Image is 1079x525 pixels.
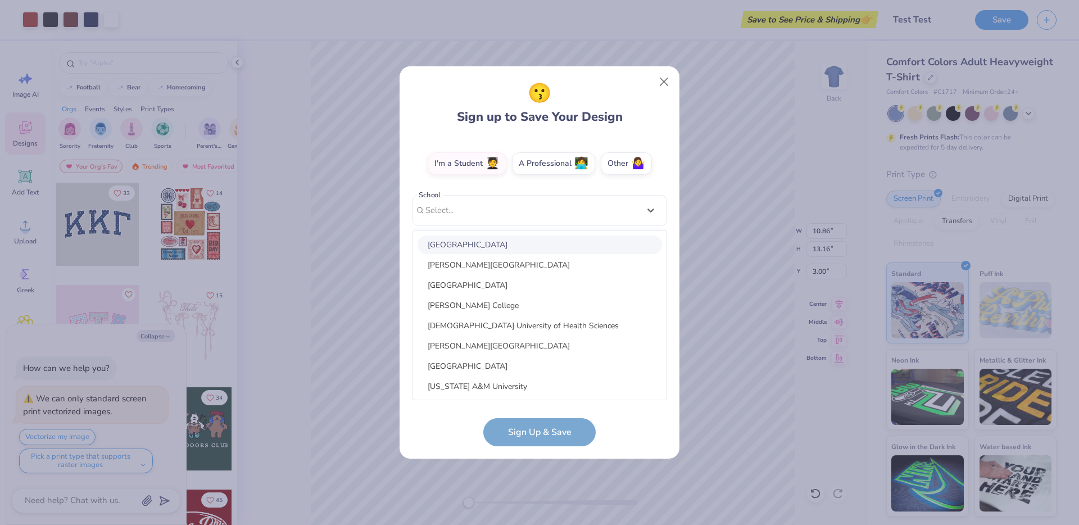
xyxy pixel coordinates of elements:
div: [DEMOGRAPHIC_DATA] University of Health Sciences [418,316,662,335]
span: 👩‍💻 [574,157,588,170]
div: [US_STATE] A&M University [418,377,662,396]
div: [GEOGRAPHIC_DATA] [418,236,662,254]
div: [GEOGRAPHIC_DATA] [418,276,662,295]
span: 🤷‍♀️ [631,157,645,170]
span: 🧑‍🎓 [486,157,500,170]
div: [GEOGRAPHIC_DATA] [418,357,662,375]
label: School [417,190,443,201]
button: Close [654,71,675,93]
div: [US_STATE][GEOGRAPHIC_DATA] [418,397,662,416]
span: 😗 [528,79,551,108]
label: Other [601,152,652,175]
div: [PERSON_NAME][GEOGRAPHIC_DATA] [418,256,662,274]
div: [PERSON_NAME] College [418,296,662,315]
div: [PERSON_NAME][GEOGRAPHIC_DATA] [418,337,662,355]
div: Sign up to Save Your Design [457,79,623,126]
label: A Professional [512,152,595,175]
label: I'm a Student [428,152,506,175]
